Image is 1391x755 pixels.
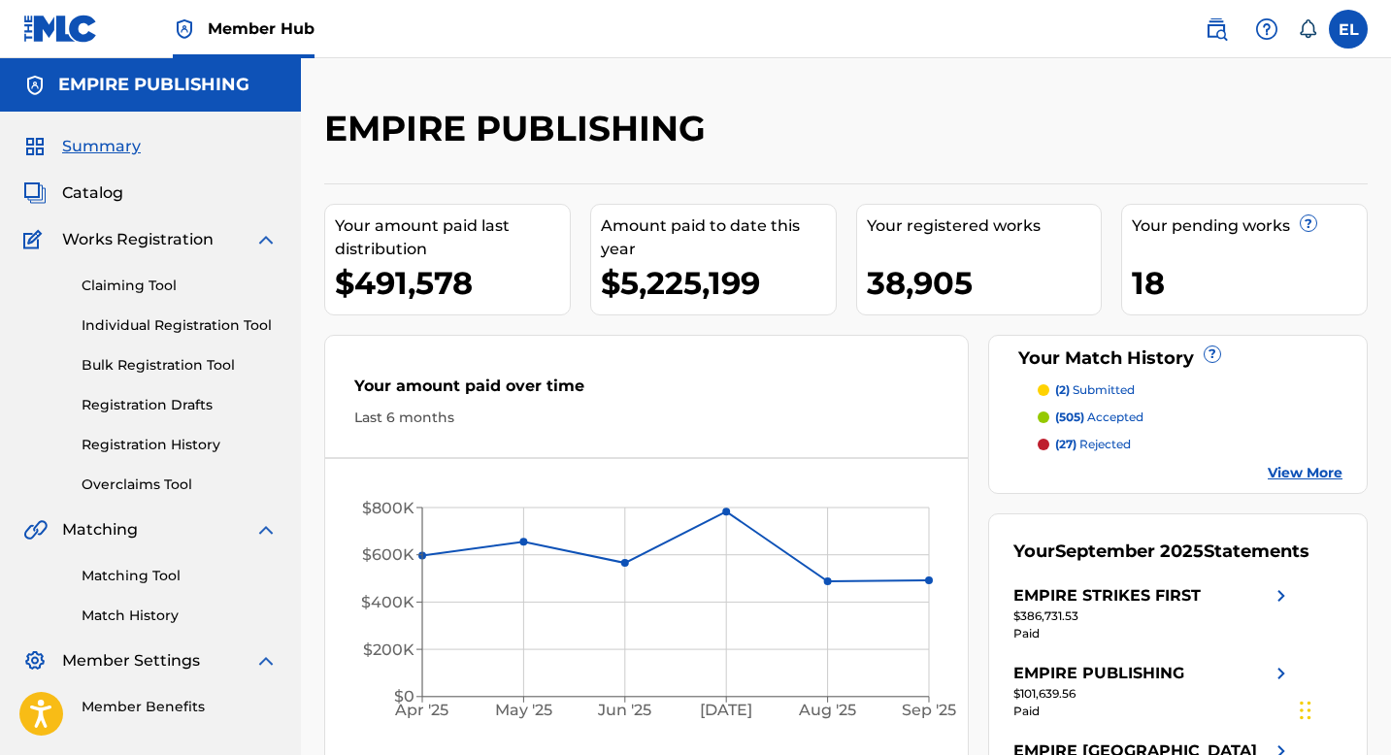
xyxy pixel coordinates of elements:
a: (2) submitted [1038,381,1342,399]
div: Help [1247,10,1286,49]
img: Member Settings [23,649,47,673]
a: EMPIRE PUBLISHINGright chevron icon$101,639.56Paid [1013,662,1293,720]
div: $5,225,199 [601,261,836,305]
img: right chevron icon [1270,662,1293,685]
span: ? [1301,215,1316,231]
p: submitted [1055,381,1135,399]
div: Drag [1300,681,1311,739]
span: Member Settings [62,649,200,673]
a: View More [1268,463,1342,483]
a: EMPIRE STRIKES FIRSTright chevron icon$386,731.53Paid [1013,584,1293,642]
tspan: $600K [362,545,414,564]
div: $101,639.56 [1013,685,1293,703]
tspan: $0 [394,687,414,706]
div: $491,578 [335,261,570,305]
a: Member Benefits [82,697,278,717]
img: Summary [23,135,47,158]
span: (505) [1055,410,1084,424]
img: Top Rightsholder [173,17,196,41]
a: Public Search [1197,10,1236,49]
tspan: $400K [361,593,414,611]
div: User Menu [1329,10,1368,49]
span: Matching [62,518,138,542]
a: Claiming Tool [82,276,278,296]
a: Matching Tool [82,566,278,586]
a: Registration Drafts [82,395,278,415]
a: SummarySummary [23,135,141,158]
span: Catalog [62,181,123,205]
a: (27) rejected [1038,436,1342,453]
img: Works Registration [23,228,49,251]
div: Your Match History [1013,345,1342,372]
tspan: Apr '25 [395,701,449,719]
tspan: Aug '25 [798,701,856,719]
div: Paid [1013,625,1293,642]
span: September 2025 [1055,541,1204,562]
tspan: Jun '25 [597,701,651,719]
img: expand [254,228,278,251]
div: Your amount paid last distribution [335,214,570,261]
span: Member Hub [208,17,315,40]
span: Summary [62,135,141,158]
h2: EMPIRE PUBLISHING [324,107,715,150]
iframe: Resource Center [1337,478,1391,635]
div: Amount paid to date this year [601,214,836,261]
span: (27) [1055,437,1076,451]
div: 18 [1132,261,1367,305]
a: Individual Registration Tool [82,315,278,336]
p: rejected [1055,436,1131,453]
img: expand [254,518,278,542]
img: MLC Logo [23,15,98,43]
tspan: [DATE] [700,701,752,719]
div: Paid [1013,703,1293,720]
div: Your amount paid over time [354,375,939,408]
a: Registration History [82,435,278,455]
a: Bulk Registration Tool [82,355,278,376]
a: (505) accepted [1038,409,1342,426]
tspan: Sep '25 [902,701,956,719]
div: EMPIRE STRIKES FIRST [1013,584,1201,607]
a: Overclaims Tool [82,475,278,495]
img: expand [254,649,278,673]
span: ? [1205,346,1220,362]
img: Accounts [23,74,47,97]
a: Match History [82,606,278,626]
img: help [1255,17,1278,41]
iframe: Chat Widget [1294,662,1391,755]
div: EMPIRE PUBLISHING [1013,662,1184,685]
p: accepted [1055,409,1143,426]
h5: EMPIRE PUBLISHING [58,74,249,96]
img: Catalog [23,181,47,205]
div: Your registered works [867,214,1102,238]
div: Last 6 months [354,408,939,428]
tspan: May '25 [495,701,552,719]
div: Notifications [1298,19,1317,39]
tspan: $800K [362,499,414,517]
img: Matching [23,518,48,542]
span: (2) [1055,382,1070,397]
div: $386,731.53 [1013,607,1293,625]
a: CatalogCatalog [23,181,123,205]
div: Your Statements [1013,539,1309,565]
div: Your pending works [1132,214,1367,238]
img: search [1205,17,1228,41]
span: Works Registration [62,228,214,251]
img: right chevron icon [1270,584,1293,607]
tspan: $200K [363,640,414,659]
div: 38,905 [867,261,1102,305]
